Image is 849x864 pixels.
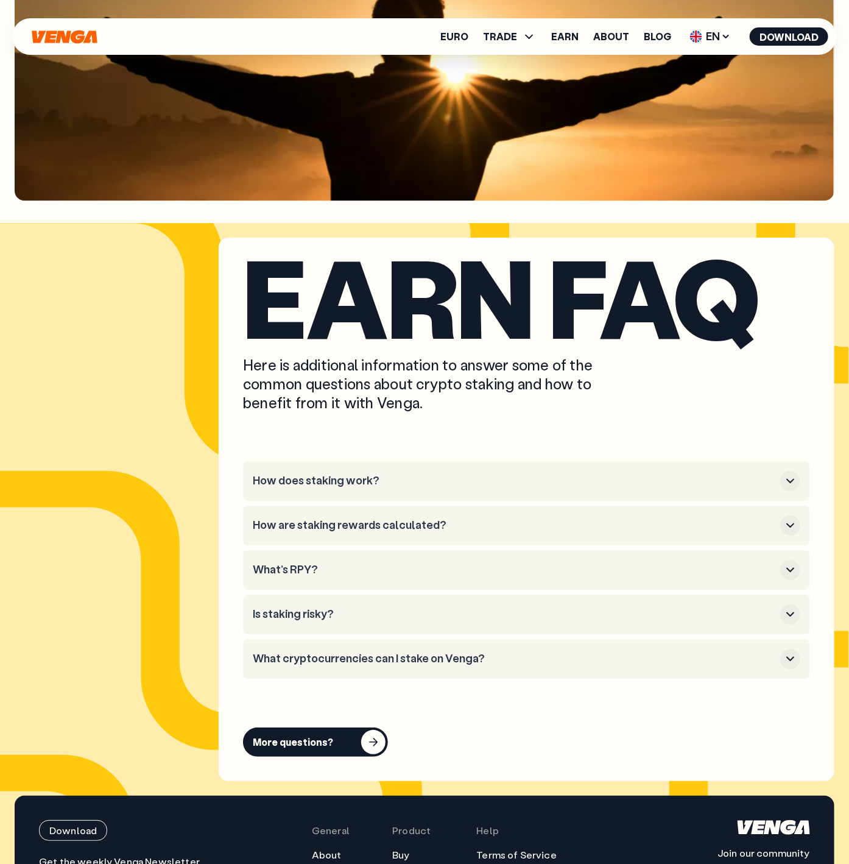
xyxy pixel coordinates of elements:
[698,847,810,860] p: Join our community
[686,27,735,46] span: EN
[253,474,775,487] h3: How does staking work?
[253,519,775,532] h3: How are staking rewards calculated?
[440,32,468,41] a: Euro
[483,29,537,44] span: TRADE
[30,30,99,44] svg: Home
[253,563,775,576] h3: What’s RPY?
[312,824,350,837] span: General
[392,824,431,837] span: Product
[738,820,810,835] svg: Home
[253,560,800,580] button: What’s RPY?
[477,824,499,837] span: Help
[644,32,671,41] a: Blog
[243,355,615,413] p: Here is additional information to answer some of the common questions about crypto staking and ho...
[477,849,557,862] a: Terms of Service
[39,820,107,841] button: Download
[312,849,342,862] a: About
[593,32,629,41] a: About
[551,32,579,41] a: Earn
[253,604,800,625] button: Is staking risky?
[253,649,800,669] button: What cryptocurrencies can I stake on Venga?
[253,736,333,748] div: More questions?
[253,515,800,536] button: How are staking rewards calculated?
[243,728,388,757] button: More questions?
[39,820,206,841] a: Download
[253,607,775,621] h3: Is staking risky?
[243,250,810,343] h2: Earn faq
[392,849,409,862] a: Buy
[253,471,800,491] button: How does staking work?
[750,27,828,46] button: Download
[483,32,517,41] span: TRADE
[690,30,702,43] img: flag-uk
[253,652,775,665] h3: What cryptocurrencies can I stake on Venga?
